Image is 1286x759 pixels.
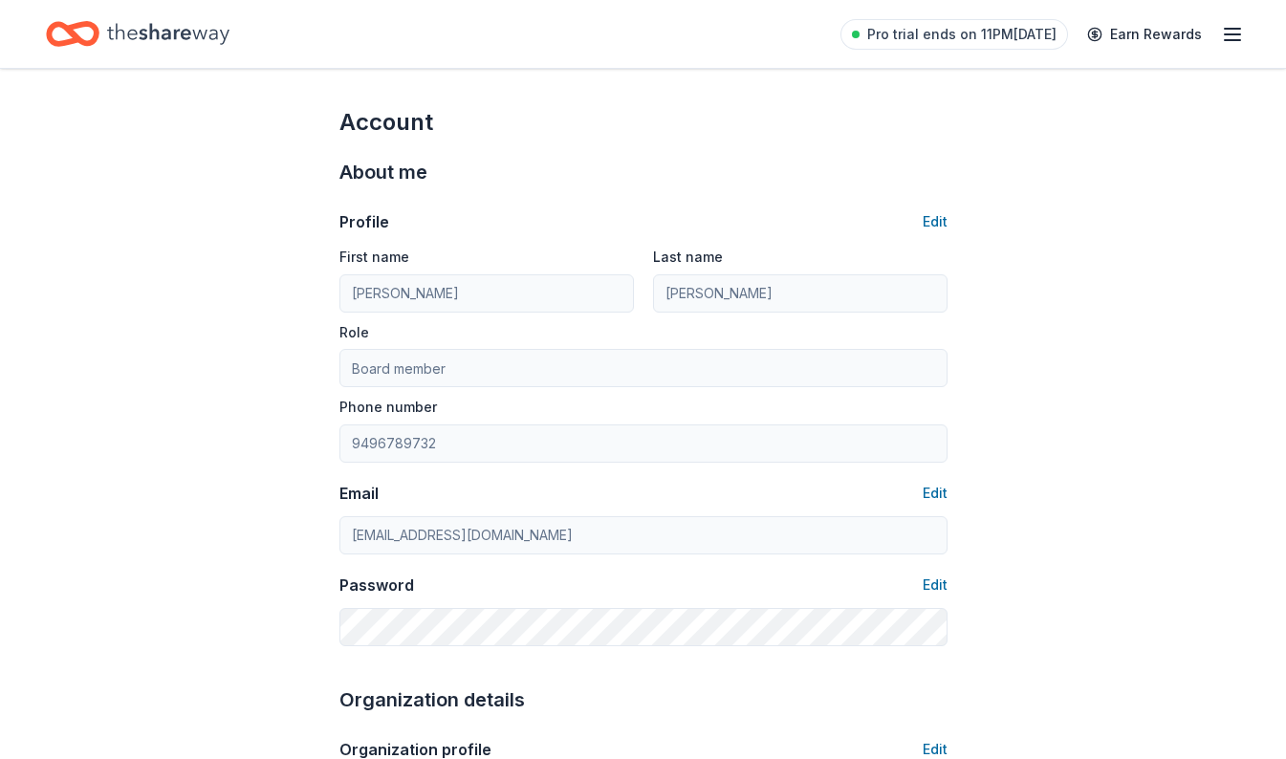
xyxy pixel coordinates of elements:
label: Phone number [339,398,437,417]
div: Account [339,107,948,138]
div: Profile [339,210,389,233]
div: Password [339,574,414,596]
label: First name [339,248,409,267]
a: Pro trial ends on 11PM[DATE] [840,19,1068,50]
button: Edit [923,482,948,505]
label: Last name [653,248,723,267]
div: Email [339,482,379,505]
a: Home [46,11,229,56]
label: Role [339,323,369,342]
div: About me [339,157,948,187]
span: Pro trial ends on 11PM[DATE] [867,23,1057,46]
button: Edit [923,574,948,596]
button: Edit [923,210,948,233]
div: Organization details [339,684,948,715]
a: Earn Rewards [1076,17,1213,52]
